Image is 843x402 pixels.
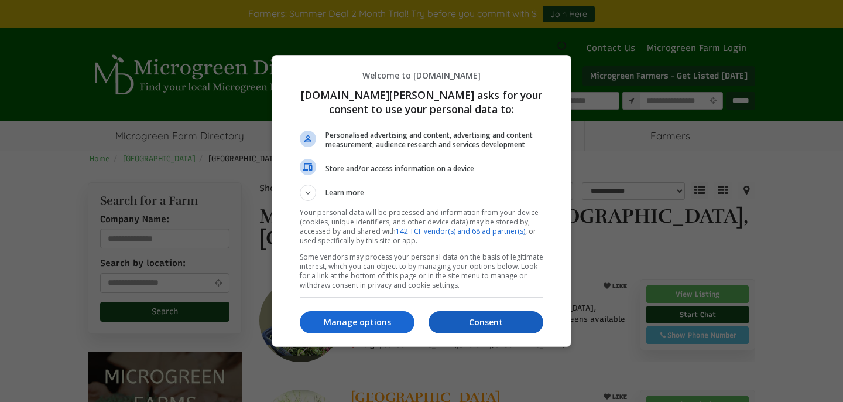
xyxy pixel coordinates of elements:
[300,253,543,290] p: Some vendors may process your personal data on the basis of legitimate interest, which you can ob...
[300,88,543,116] h1: [DOMAIN_NAME][PERSON_NAME] asks for your consent to use your personal data to:
[429,311,543,333] button: Consent
[300,311,414,333] button: Manage options
[396,226,525,236] a: 142 TCF vendor(s) and 68 ad partner(s)
[272,55,571,347] div: microgreen.directory asks for your consent to use your personal data to:
[300,316,414,328] p: Manage options
[300,208,543,246] p: Your personal data will be processed and information from your device (cookies, unique identifier...
[325,131,543,149] span: Personalised advertising and content, advertising and content measurement, audience research and ...
[300,70,543,81] p: Welcome to [DOMAIN_NAME]
[429,316,543,328] p: Consent
[325,164,543,173] span: Store and/or access information on a device
[325,188,364,201] span: Learn more
[300,185,543,201] button: Learn more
